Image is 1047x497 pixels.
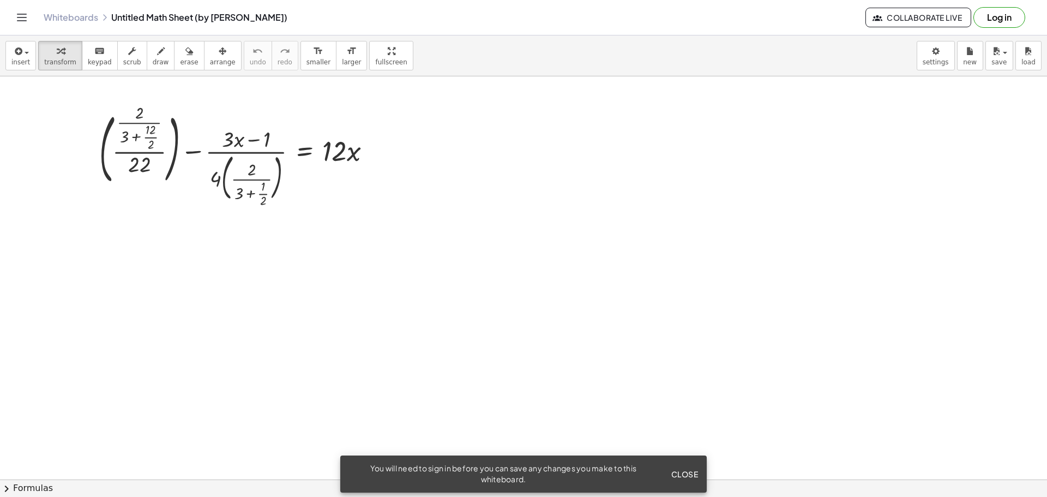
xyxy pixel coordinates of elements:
[865,8,971,27] button: Collaborate Live
[1015,41,1042,70] button: load
[278,58,292,66] span: redo
[1021,58,1036,66] span: load
[985,41,1013,70] button: save
[336,41,367,70] button: format_sizelarger
[174,41,204,70] button: erase
[13,9,31,26] button: Toggle navigation
[300,41,336,70] button: format_sizesmaller
[244,41,272,70] button: undoundo
[375,58,407,66] span: fullscreen
[180,58,198,66] span: erase
[917,41,955,70] button: settings
[306,58,330,66] span: smaller
[123,58,141,66] span: scrub
[44,12,98,23] a: Whiteboards
[280,45,290,58] i: redo
[963,58,977,66] span: new
[210,58,236,66] span: arrange
[991,58,1007,66] span: save
[875,13,962,22] span: Collaborate Live
[923,58,949,66] span: settings
[147,41,175,70] button: draw
[250,58,266,66] span: undo
[666,464,702,484] button: Close
[313,45,323,58] i: format_size
[349,463,658,485] div: You will need to sign in before you can save any changes you make to this whiteboard.
[38,41,82,70] button: transform
[82,41,118,70] button: keyboardkeypad
[342,58,361,66] span: larger
[94,45,105,58] i: keyboard
[11,58,30,66] span: insert
[204,41,242,70] button: arrange
[252,45,263,58] i: undo
[88,58,112,66] span: keypad
[957,41,983,70] button: new
[346,45,357,58] i: format_size
[153,58,169,66] span: draw
[5,41,36,70] button: insert
[117,41,147,70] button: scrub
[671,469,698,479] span: Close
[272,41,298,70] button: redoredo
[369,41,413,70] button: fullscreen
[973,7,1025,28] button: Log in
[44,58,76,66] span: transform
